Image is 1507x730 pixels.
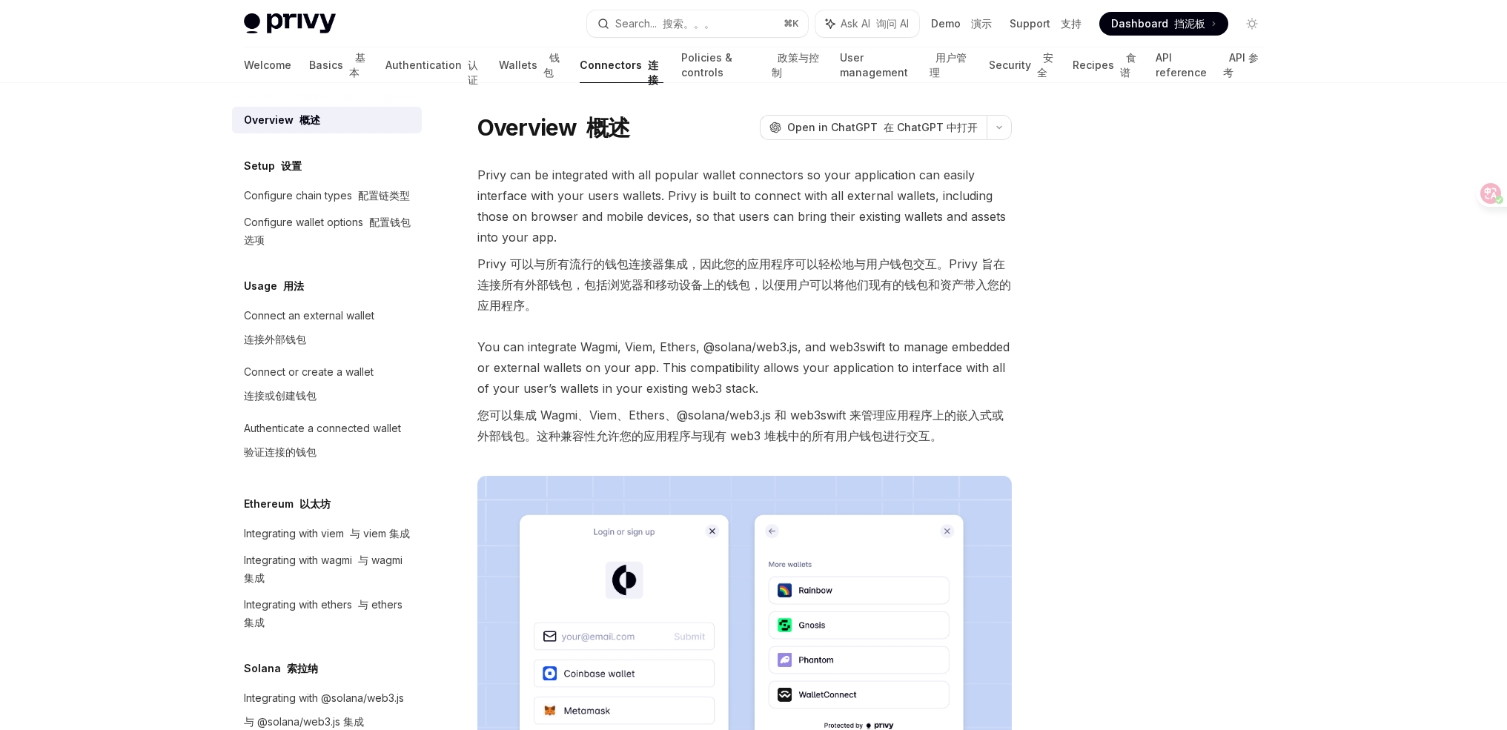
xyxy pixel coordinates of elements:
[787,120,978,135] span: Open in ChatGPT
[468,59,478,86] font: 认证
[1061,17,1082,30] font: 支持
[499,47,562,83] a: Wallets 钱包
[580,47,663,83] a: Connectors 连接
[681,47,822,83] a: Policies & controls 政策与控制
[884,121,978,133] font: 在 ChatGPT 中打开
[244,47,291,83] a: Welcome
[232,520,422,547] a: Integrating with viem 与 viem 集成
[244,419,401,467] div: Authenticate a connected wallet
[244,187,410,205] div: Configure chain types
[244,363,374,411] div: Connect or create a wallet
[477,165,1012,322] span: Privy can be integrated with all popular wallet connectors so your application can easily interfa...
[931,16,992,31] a: Demo 演示
[663,17,715,30] font: 搜索。。。
[287,662,318,674] font: 索拉纳
[281,159,302,172] font: 设置
[244,307,374,354] div: Connect an external wallet
[876,17,909,30] font: 询问 AI
[299,497,331,510] font: 以太坊
[309,47,368,83] a: Basics 基本
[1120,51,1136,79] font: 食谱
[244,157,302,175] h5: Setup
[815,10,919,37] button: Ask AI 询问 AI
[232,415,422,471] a: Authenticate a connected wallet验证连接的钱包
[244,551,413,587] div: Integrating with wagmi
[244,715,364,728] font: 与 @solana/web3.js 集成
[232,547,422,591] a: Integrating with wagmi 与 wagmi 集成
[1010,16,1082,31] a: Support 支持
[244,525,410,542] div: Integrating with viem
[1174,17,1205,30] font: 挡泥板
[244,596,413,631] div: Integrating with ethers
[1111,16,1205,31] span: Dashboard
[1099,12,1228,36] a: Dashboard 挡泥板
[358,189,410,202] font: 配置链类型
[244,277,304,295] h5: Usage
[930,51,967,79] font: 用户管理
[760,115,987,140] button: Open in ChatGPT 在 ChatGPT 中打开
[244,13,336,34] img: light logo
[232,302,422,359] a: Connect an external wallet连接外部钱包
[586,114,630,141] font: 概述
[543,51,560,79] font: 钱包
[283,279,304,292] font: 用法
[477,408,1004,443] font: 您可以集成 Wagmi、Viem、Ethers、@solana/web3.js 和 web3swift 来管理应用程序上的嵌入式或外部钱包。这种兼容性允许您的应用程序与现有 web3 堆栈中的所...
[244,445,317,458] font: 验证连接的钱包
[232,591,422,636] a: Integrating with ethers 与 ethers 集成
[232,182,422,209] a: Configure chain types 配置链类型
[477,336,1012,452] span: You can integrate Wagmi, Viem, Ethers, @solana/web3.js, and web3swift to manage embedded or exter...
[244,111,320,129] div: Overview
[840,47,970,83] a: User management 用户管理
[244,213,413,249] div: Configure wallet options
[648,59,658,86] font: 连接
[1240,12,1264,36] button: Toggle dark mode
[299,113,320,126] font: 概述
[244,333,306,345] font: 连接外部钱包
[1037,51,1053,79] font: 安全
[989,47,1055,83] a: Security 安全
[385,47,482,83] a: Authentication 认证
[232,359,422,415] a: Connect or create a wallet连接或创建钱包
[615,15,715,33] div: Search...
[232,107,422,133] a: Overview 概述
[784,18,799,30] span: ⌘ K
[477,256,1011,313] font: Privy 可以与所有流行的钱包连接器集成，因此您的应用程序可以轻松地与用户钱包交互。Privy 旨在连接所有外部钱包，包括浏览器和移动设备上的钱包，以便用户可以将他们现有的钱包和资产带入您的应...
[232,209,422,253] a: Configure wallet options 配置钱包选项
[244,495,331,513] h5: Ethereum
[244,389,317,402] font: 连接或创建钱包
[587,10,808,37] button: Search... 搜索。。。⌘K
[772,51,819,79] font: 政策与控制
[477,114,630,141] h1: Overview
[841,16,909,31] span: Ask AI
[1073,47,1138,83] a: Recipes 食谱
[1223,51,1259,79] font: API 参考
[1156,47,1263,83] a: API reference API 参考
[244,660,318,677] h5: Solana
[349,51,365,79] font: 基本
[971,17,992,30] font: 演示
[350,527,410,540] font: 与 viem 集成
